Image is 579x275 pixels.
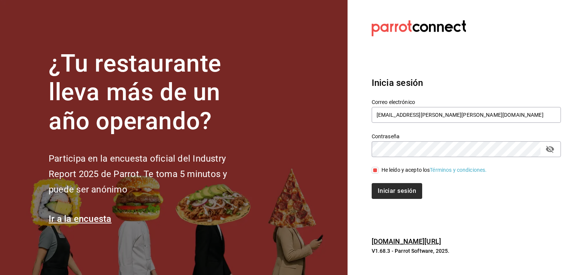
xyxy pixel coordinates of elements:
label: Correo electrónico [372,99,561,104]
label: Contraseña [372,133,561,139]
input: Ingresa tu correo electrónico [372,107,561,123]
button: passwordField [544,143,556,156]
a: [DOMAIN_NAME][URL] [372,237,441,245]
p: V1.68.3 - Parrot Software, 2025. [372,247,561,255]
div: He leído y acepto los [381,166,487,174]
h1: ¿Tu restaurante lleva más de un año operando? [49,49,252,136]
h2: Participa en la encuesta oficial del Industry Report 2025 de Parrot. Te toma 5 minutos y puede se... [49,151,252,197]
h3: Inicia sesión [372,76,561,90]
button: Iniciar sesión [372,183,422,199]
a: Ir a la encuesta [49,214,112,224]
a: Términos y condiciones. [430,167,487,173]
